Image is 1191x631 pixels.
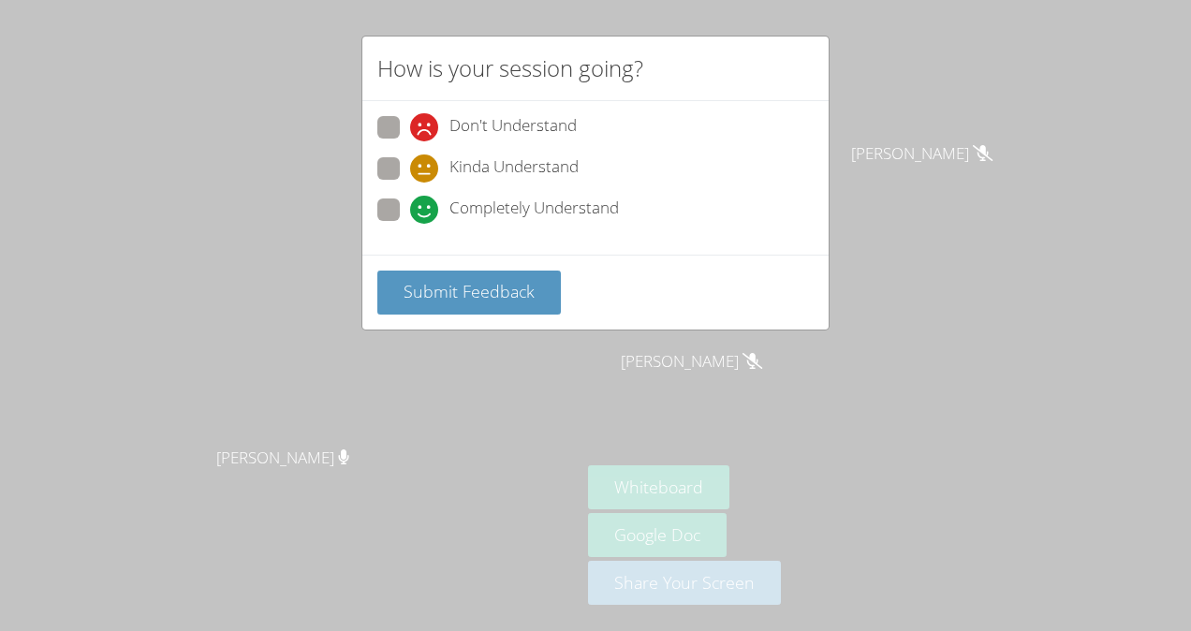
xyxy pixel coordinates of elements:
[377,51,643,85] h2: How is your session going?
[377,271,561,315] button: Submit Feedback
[449,113,577,141] span: Don't Understand
[449,154,579,183] span: Kinda Understand
[404,280,535,302] span: Submit Feedback
[449,196,619,224] span: Completely Understand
